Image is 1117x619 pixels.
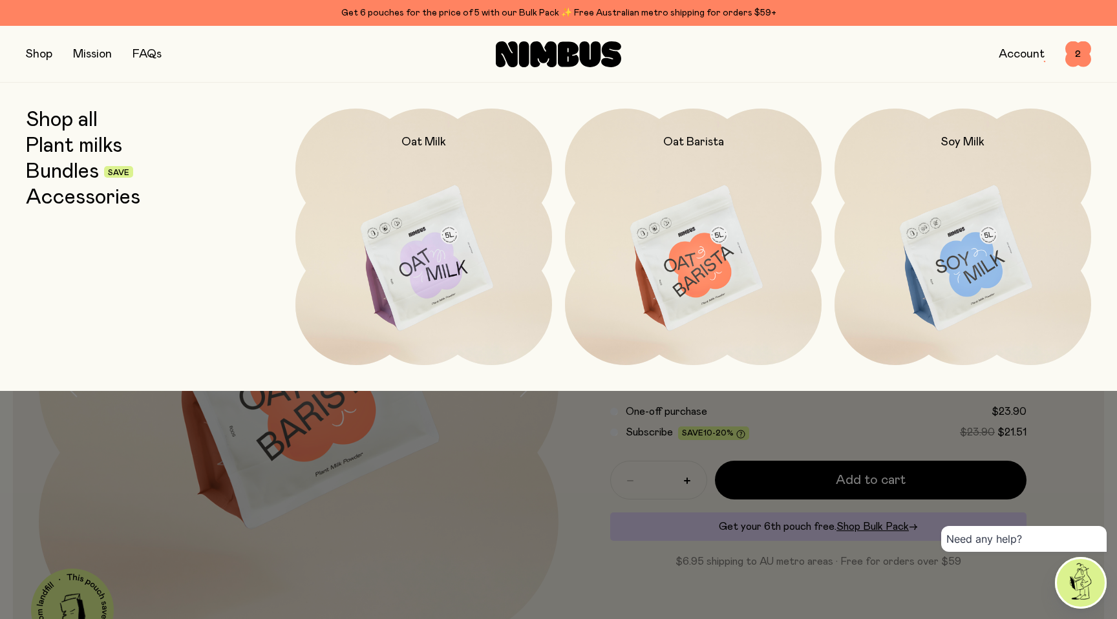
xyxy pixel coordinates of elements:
[1065,41,1091,67] button: 2
[26,109,98,132] a: Shop all
[26,186,140,209] a: Accessories
[401,134,446,150] h2: Oat Milk
[295,109,552,365] a: Oat Milk
[941,526,1107,552] div: Need any help?
[73,48,112,60] a: Mission
[26,5,1091,21] div: Get 6 pouches for the price of 5 with our Bulk Pack ✨ Free Australian metro shipping for orders $59+
[663,134,724,150] h2: Oat Barista
[835,109,1091,365] a: Soy Milk
[941,134,984,150] h2: Soy Milk
[565,109,822,365] a: Oat Barista
[108,169,129,176] span: Save
[1057,559,1105,607] img: agent
[26,134,122,158] a: Plant milks
[26,160,99,184] a: Bundles
[999,48,1045,60] a: Account
[133,48,162,60] a: FAQs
